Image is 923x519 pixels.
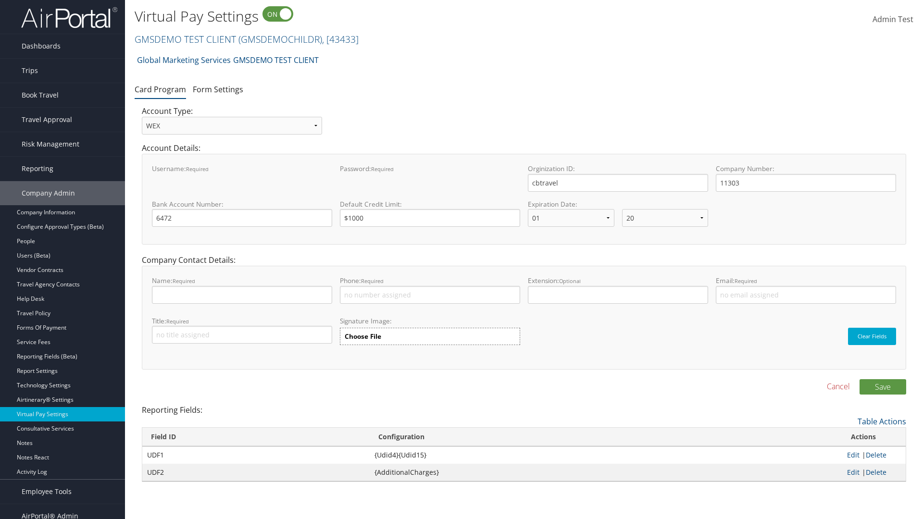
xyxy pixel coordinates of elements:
[848,328,896,345] button: Clear Fields
[166,318,189,325] small: Required
[528,164,708,191] label: Orginization ID:
[22,83,59,107] span: Book Travel
[340,286,520,304] input: Phone:Required
[528,209,614,227] select: Expiration Date:
[371,165,394,173] small: required
[135,142,913,254] div: Account Details:
[142,446,370,464] td: UDF1
[716,276,896,303] label: Email:
[827,381,850,392] a: Cancel
[238,33,322,46] span: ( GMSDEMOCHILDR )
[873,14,913,25] span: Admin Test
[622,209,709,227] select: Expiration Date:
[135,6,654,26] h1: Virtual Pay Settings
[559,277,581,284] small: Optional
[152,316,332,344] label: Title:
[22,108,72,132] span: Travel Approval
[22,480,72,504] span: Employee Tools
[847,468,860,477] a: Edit
[233,50,319,70] a: GMSDEMO TEST CLIENT
[716,174,896,192] input: Company Number:
[340,328,520,345] label: Choose File
[873,5,913,35] a: Admin Test
[22,59,38,83] span: Trips
[22,34,61,58] span: Dashboards
[193,84,243,95] a: Form Settings
[135,254,913,379] div: Company Contact Details:
[142,428,370,446] th: Field ID: activate to sort column descending
[866,450,886,459] a: Delete
[137,50,231,70] a: Global Marketing Services
[860,379,906,395] button: Save
[735,277,757,284] small: Required
[842,464,906,481] td: |
[847,450,860,459] a: Edit
[186,165,209,173] small: required
[152,199,332,227] label: Bank Account Number:
[842,428,906,446] th: Actions
[22,181,75,205] span: Company Admin
[152,276,332,303] label: Name:
[22,157,53,181] span: Reporting
[135,105,329,142] div: Account Type:
[716,164,896,191] label: Company Number:
[22,132,79,156] span: Risk Management
[142,464,370,481] td: UDF2
[528,199,708,235] label: Expiration Date:
[370,446,843,464] td: {Udid4}{Udid15}
[21,6,117,29] img: airportal-logo.png
[340,276,520,303] label: Phone:
[528,174,708,192] input: Orginization ID:
[340,316,520,328] label: Signature Image:
[528,286,708,304] input: Extension:Optional
[858,416,906,427] a: Table Actions
[152,209,332,227] input: Bank Account Number:
[866,468,886,477] a: Delete
[528,276,708,303] label: Extension:
[135,84,186,95] a: Card Program
[370,428,843,446] th: Configuration: activate to sort column ascending
[135,33,359,46] a: GMSDEMO TEST CLIENT
[152,164,332,191] label: Username:
[716,286,896,304] input: Email:Required
[135,404,913,482] div: Reporting Fields:
[340,164,520,191] label: Password:
[152,326,332,344] input: Title:Required
[173,277,195,284] small: Required
[340,199,520,227] label: Default Credit Limit:
[152,286,332,304] input: Name:Required
[361,277,384,284] small: Required
[842,446,906,464] td: |
[370,464,843,481] td: {AdditionalCharges}
[322,33,359,46] span: , [ 43433 ]
[340,209,520,227] input: Default Credit Limit:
